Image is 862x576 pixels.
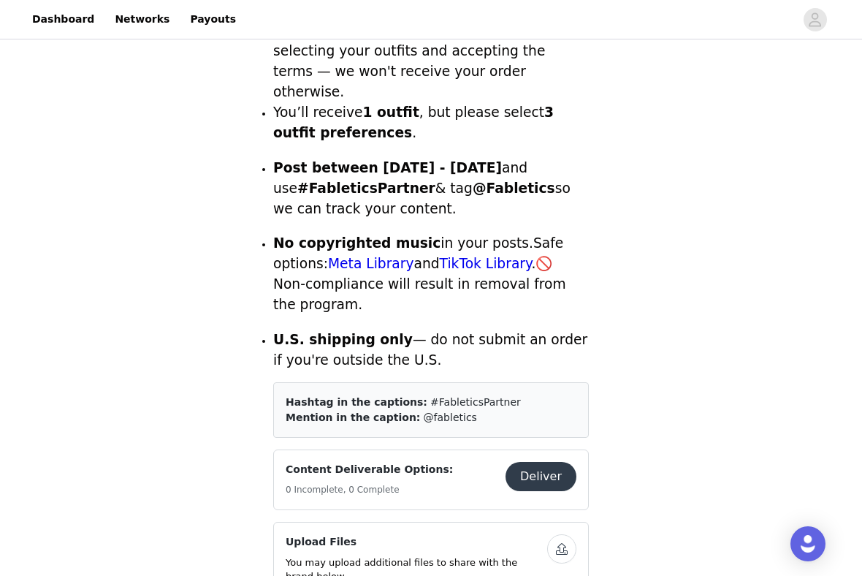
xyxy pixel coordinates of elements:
[506,462,576,491] button: Deliver
[430,396,521,408] span: #FableticsPartner
[790,526,825,561] div: Open Intercom Messenger
[273,160,571,216] span: and use & tag so we can track your content.
[273,332,413,347] strong: U.S. shipping only
[363,105,419,120] strong: 1 outfit
[106,3,178,36] a: Networks
[273,105,554,140] span: You’ll receive , but please select .
[286,462,453,477] h4: Content Deliverable Options:
[286,483,453,496] h5: 0 Incomplete, 0 Complete
[273,2,579,99] span: by clicking the "Submit Proposal" button at the end of the form after selecting your outfits and ...
[424,412,477,423] span: @fabletics
[473,181,555,196] strong: @Fabletics
[286,412,420,423] span: Mention in the caption:
[440,256,532,271] a: TikTok Library
[273,235,533,251] span: in your posts.
[273,332,587,368] span: — do not submit an order if you're outside the U.S.
[273,256,566,312] span: 🚫 Non-compliance will result in removal from the program.
[286,396,427,408] span: Hashtag in the captions:
[808,8,822,31] div: avatar
[286,534,547,550] h4: Upload Files
[273,235,440,251] strong: No copyrighted music
[328,256,414,271] a: Meta Library
[181,3,245,36] a: Payouts
[23,3,103,36] a: Dashboard
[273,160,502,175] strong: Post between [DATE] - [DATE]
[297,181,435,196] strong: #FableticsPartner
[273,450,589,510] div: Content Deliverable Options:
